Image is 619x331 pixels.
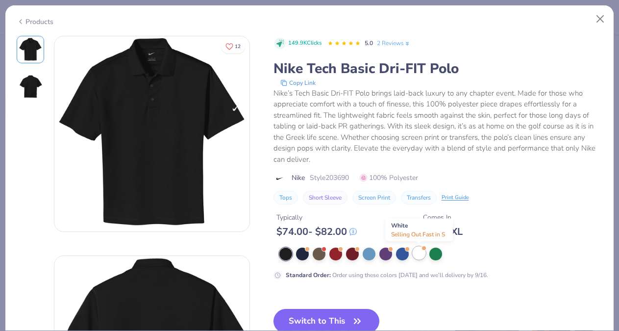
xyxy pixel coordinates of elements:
[591,10,610,28] button: Close
[286,271,488,280] div: Order using these colors [DATE] and we’ll delivery by 9/16.
[273,175,287,182] img: brand logo
[327,36,361,51] div: 5.0 Stars
[273,191,298,204] button: Tops
[391,230,445,238] span: Selling Out Fast in S
[401,191,437,204] button: Transfers
[54,36,249,231] img: Front
[352,191,396,204] button: Screen Print
[276,212,357,223] div: Typically
[386,219,453,241] div: White
[17,17,53,27] div: Products
[310,173,349,183] span: Style 203690
[286,271,331,279] strong: Standard Order :
[292,173,305,183] span: Nike
[442,194,469,202] div: Print Guide
[360,173,418,183] span: 100% Polyester
[277,78,319,88] button: copy to clipboard
[235,44,241,49] span: 12
[19,38,42,61] img: Front
[377,39,411,48] a: 2 Reviews
[273,59,603,78] div: Nike Tech Basic Dri-FIT Polo
[423,212,463,223] div: Comes In
[303,191,347,204] button: Short Sleeve
[19,75,42,99] img: Back
[276,226,357,238] div: $ 74.00 - $ 82.00
[221,39,245,53] button: Like
[365,39,373,47] span: 5.0
[273,88,603,165] div: Nike’s Tech Basic Dri-FIT Polo brings laid-back luxury to any chapter event. Made for those who a...
[288,39,322,48] span: 149.9K Clicks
